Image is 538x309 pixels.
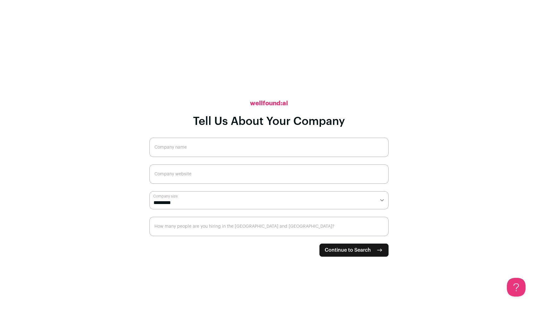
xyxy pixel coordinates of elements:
[250,99,288,108] h2: wellfound:ai
[149,138,389,157] input: Company name
[149,164,389,184] input: Company website
[507,278,526,297] iframe: Toggle Customer Support
[149,217,389,236] input: How many people are you hiring in the US and Canada?
[319,244,389,257] button: Continue to Search
[193,115,345,128] h1: Tell Us About Your Company
[325,246,371,254] span: Continue to Search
